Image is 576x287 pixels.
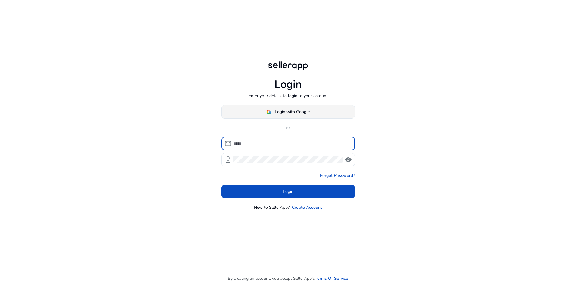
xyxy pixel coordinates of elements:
button: Login [221,185,355,198]
p: or [221,125,355,131]
button: Login with Google [221,105,355,119]
a: Forgot Password? [320,172,355,179]
p: New to SellerApp? [254,204,290,211]
img: google-logo.svg [266,109,272,115]
span: visibility [345,156,352,163]
span: Login [283,188,293,195]
span: mail [224,140,232,147]
p: Enter your details to login to your account [249,93,328,99]
h1: Login [274,78,302,91]
span: lock [224,156,232,163]
a: Terms Of Service [315,275,348,282]
span: Login with Google [275,109,310,115]
a: Create Account [292,204,322,211]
